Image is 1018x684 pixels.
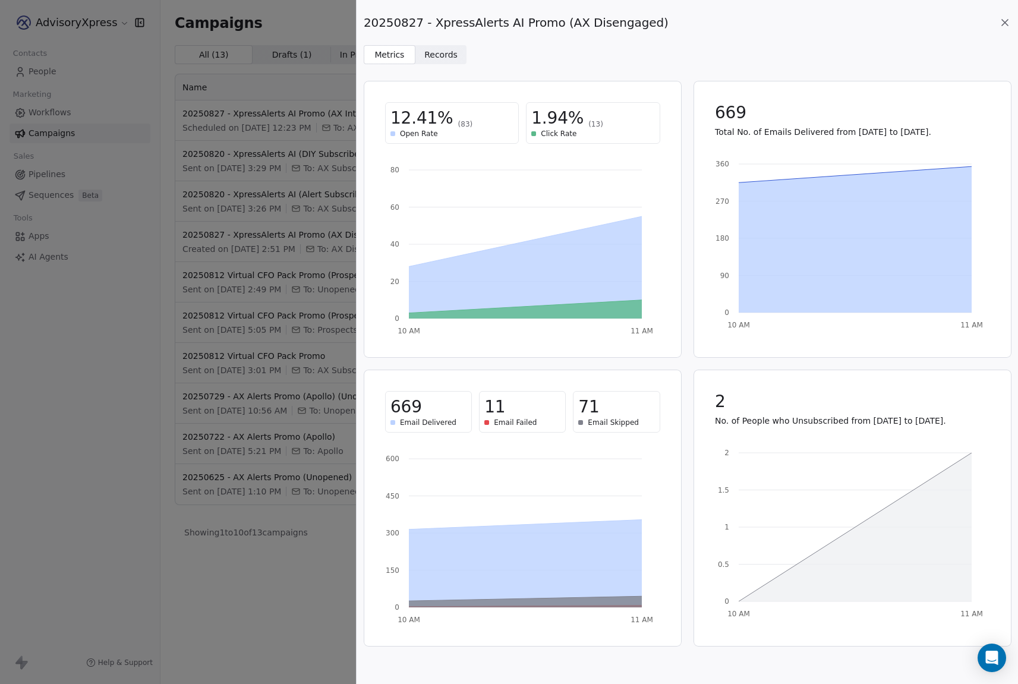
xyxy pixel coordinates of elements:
tspan: 180 [716,234,729,242]
span: 669 [390,396,422,418]
tspan: 11 AM [960,610,983,618]
div: Open Intercom Messenger [978,644,1006,672]
span: 669 [715,102,746,124]
tspan: 40 [390,240,399,248]
tspan: 150 [386,566,399,575]
span: Click Rate [541,129,576,138]
tspan: 90 [720,272,729,280]
tspan: 1.5 [717,486,729,494]
span: 12.41% [390,108,453,129]
tspan: 11 AM [631,327,653,335]
tspan: 300 [386,529,399,537]
span: 20250827 - XpressAlerts AI Promo (AX Disengaged) [364,14,669,31]
p: Total No. of Emails Delivered from [DATE] to [DATE]. [715,126,990,138]
span: Email Failed [494,418,537,427]
span: 1.94% [531,108,584,129]
tspan: 2 [724,449,729,457]
p: No. of People who Unsubscribed from [DATE] to [DATE]. [715,415,990,427]
tspan: 0 [395,603,399,611]
tspan: 60 [390,203,399,212]
tspan: 11 AM [631,616,653,624]
tspan: 0 [724,597,729,606]
tspan: 80 [390,166,399,174]
span: 2 [715,391,726,412]
tspan: 20 [390,278,399,286]
tspan: 360 [716,160,729,168]
span: Records [424,49,458,61]
tspan: 0.5 [717,560,729,569]
span: Email Delivered [400,418,456,427]
span: 11 [484,396,505,418]
span: (13) [588,119,603,129]
span: Open Rate [400,129,438,138]
tspan: 10 AM [398,327,420,335]
tspan: 0 [724,308,729,317]
span: (83) [458,119,473,129]
tspan: 10 AM [727,610,750,618]
tspan: 0 [395,314,399,323]
tspan: 11 AM [960,321,983,329]
tspan: 10 AM [398,616,420,624]
span: 71 [578,396,599,418]
tspan: 600 [386,455,399,463]
tspan: 450 [386,492,399,500]
tspan: 270 [716,197,729,206]
span: Email Skipped [588,418,639,427]
tspan: 1 [724,523,729,531]
tspan: 10 AM [727,321,750,329]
